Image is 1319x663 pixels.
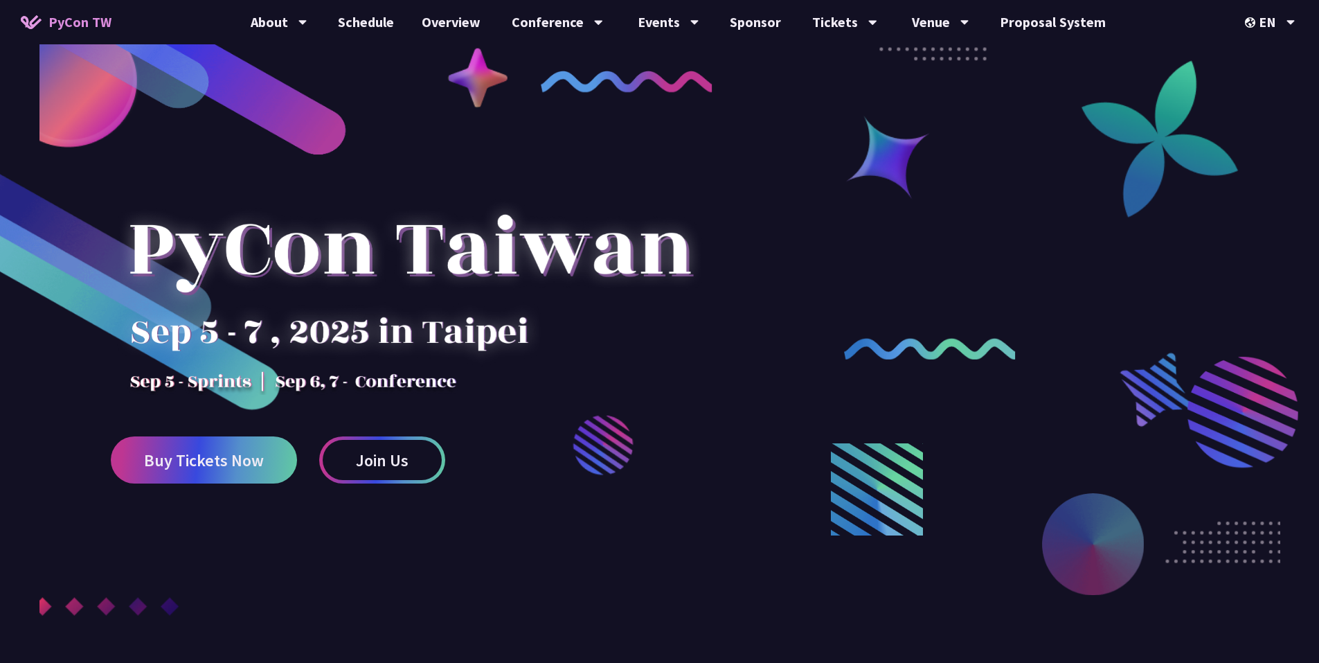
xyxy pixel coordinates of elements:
[144,452,264,469] span: Buy Tickets Now
[356,452,409,469] span: Join Us
[319,436,445,484] a: Join Us
[21,15,42,29] img: Home icon of PyCon TW 2025
[111,436,297,484] a: Buy Tickets Now
[7,5,125,39] a: PyCon TW
[844,338,1016,360] img: curly-2.e802c9f.png
[541,71,712,92] img: curly-1.ebdbada.png
[1245,17,1259,28] img: Locale Icon
[48,12,111,33] span: PyCon TW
